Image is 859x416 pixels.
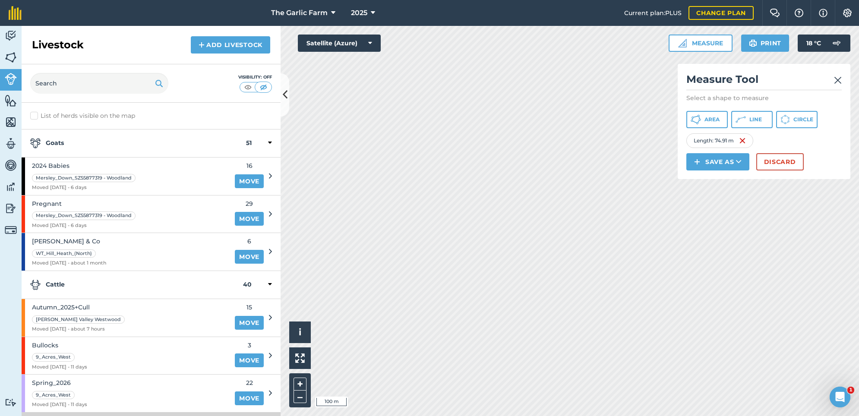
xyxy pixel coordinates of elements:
[828,35,845,52] img: svg+xml;base64,PD94bWwgdmVyc2lvbj0iMS4wIiBlbmNvZGluZz0idXRmLTgiPz4KPCEtLSBHZW5lcmF0b3I6IEFkb2JlIE...
[678,39,687,47] img: Ruler icon
[686,94,842,102] p: Select a shape to measure
[5,29,17,42] img: svg+xml;base64,PD94bWwgdmVyc2lvbj0iMS4wIiBlbmNvZGluZz0idXRmLTgiPz4KPCEtLSBHZW5lcmF0b3I6IEFkb2JlIE...
[32,199,137,208] span: Pregnant
[5,116,17,129] img: svg+xml;base64,PHN2ZyB4bWxucz0iaHR0cDovL3d3dy53My5vcmcvMjAwMC9zdmciIHdpZHRoPSI1NiIgaGVpZ2h0PSI2MC...
[30,280,243,290] strong: Cattle
[155,78,163,88] img: svg+xml;base64,PHN2ZyB4bWxucz0iaHR0cDovL3d3dy53My5vcmcvMjAwMC9zdmciIHdpZHRoPSIxOSIgaGVpZ2h0PSIyNC...
[235,316,264,330] a: Move
[749,38,757,48] img: svg+xml;base64,PHN2ZyB4bWxucz0iaHR0cDovL3d3dy53My5vcmcvMjAwMC9zdmciIHdpZHRoPSIxOSIgaGVpZ2h0PSIyNC...
[22,299,230,337] a: Autumn_2025+Cull[PERSON_NAME] Valley WestwoodMoved [DATE] - about 7 hours
[294,378,306,391] button: +
[351,8,367,18] span: 2025
[30,138,41,148] img: svg+xml;base64,PD94bWwgdmVyc2lvbj0iMS4wIiBlbmNvZGluZz0idXRmLTgiPz4KPCEtLSBHZW5lcmF0b3I6IEFkb2JlIE...
[5,94,17,107] img: svg+xml;base64,PHN2ZyB4bWxucz0iaHR0cDovL3d3dy53My5vcmcvMjAwMC9zdmciIHdpZHRoPSI1NiIgaGVpZ2h0PSI2MC...
[32,236,106,246] span: [PERSON_NAME] & Co
[235,236,264,246] span: 6
[235,212,264,226] a: Move
[741,35,790,52] button: Print
[235,378,264,388] span: 22
[830,387,850,407] iframe: Intercom live chat
[243,83,253,91] img: svg+xml;base64,PHN2ZyB4bWxucz0iaHR0cDovL3d3dy53My5vcmcvMjAwMC9zdmciIHdpZHRoPSI1MCIgaGVpZ2h0PSI0MC...
[32,325,126,333] span: Moved [DATE] - about 7 hours
[32,363,87,371] span: Moved [DATE] - 11 days
[22,337,230,375] a: Bullocks9_Acres_WestMoved [DATE] - 11 days
[5,159,17,172] img: svg+xml;base64,PD94bWwgdmVyc2lvbj0iMS4wIiBlbmNvZGluZz0idXRmLTgiPz4KPCEtLSBHZW5lcmF0b3I6IEFkb2JlIE...
[749,116,762,123] span: Line
[22,233,230,271] a: [PERSON_NAME] & CoWT_Hill_Heath_(North)Moved [DATE] - about 1 month
[686,133,753,148] div: Length : 74.91 m
[294,391,306,403] button: –
[295,353,305,363] img: Four arrows, one pointing top left, one top right, one bottom right and the last bottom left
[5,224,17,236] img: svg+xml;base64,PD94bWwgdmVyc2lvbj0iMS4wIiBlbmNvZGluZz0idXRmLTgiPz4KPCEtLSBHZW5lcmF0b3I6IEFkb2JlIE...
[704,116,720,123] span: Area
[5,137,17,150] img: svg+xml;base64,PD94bWwgdmVyc2lvbj0iMS4wIiBlbmNvZGluZz0idXRmLTgiPz4KPCEtLSBHZW5lcmF0b3I6IEFkb2JlIE...
[669,35,733,52] button: Measure
[32,184,137,192] span: Moved [DATE] - 6 days
[30,73,168,94] input: Search
[289,321,311,343] button: i
[199,40,205,50] img: svg+xml;base64,PHN2ZyB4bWxucz0iaHR0cDovL3d3dy53My5vcmcvMjAwMC9zdmciIHdpZHRoPSIxNCIgaGVpZ2h0PSIyNC...
[842,9,853,17] img: A cog icon
[32,259,106,267] span: Moved [DATE] - about 1 month
[756,153,804,170] button: Discard
[776,111,818,128] button: Circle
[30,138,246,148] strong: Goats
[770,9,780,17] img: Two speech bubbles overlapping with the left bubble in the forefront
[298,35,381,52] button: Satellite (Azure)
[847,387,854,394] span: 1
[694,157,700,167] img: svg+xml;base64,PHN2ZyB4bWxucz0iaHR0cDovL3d3dy53My5vcmcvMjAwMC9zdmciIHdpZHRoPSIxNCIgaGVpZ2h0PSIyNC...
[32,315,125,324] div: [PERSON_NAME] Valley Westwood
[22,158,230,195] a: 2024 BabiesMersley_Down_SZ55877319 - WoodlandMoved [DATE] - 6 days
[32,249,96,258] div: WT_Hill_Heath_(North)
[32,211,136,220] div: Mersley_Down_SZ55877319 - Woodland
[235,174,264,188] a: Move
[22,375,230,412] a: Spring_20269_Acres_WestMoved [DATE] - 11 days
[299,327,301,337] span: i
[235,303,264,312] span: 15
[32,38,84,52] h2: Livestock
[258,83,269,91] img: svg+xml;base64,PHN2ZyB4bWxucz0iaHR0cDovL3d3dy53My5vcmcvMjAwMC9zdmciIHdpZHRoPSI1MCIgaGVpZ2h0PSI0MC...
[235,199,264,208] span: 29
[731,111,773,128] button: Line
[32,174,136,183] div: Mersley_Down_SZ55877319 - Woodland
[235,340,264,350] span: 3
[246,138,252,148] strong: 51
[5,398,17,407] img: svg+xml;base64,PD94bWwgdmVyc2lvbj0iMS4wIiBlbmNvZGluZz0idXRmLTgiPz4KPCEtLSBHZW5lcmF0b3I6IEFkb2JlIE...
[191,36,270,54] a: Add Livestock
[834,75,842,85] img: svg+xml;base64,PHN2ZyB4bWxucz0iaHR0cDovL3d3dy53My5vcmcvMjAwMC9zdmciIHdpZHRoPSIyMiIgaGVpZ2h0PSIzMC...
[271,8,328,18] span: The Garlic Farm
[686,111,728,128] button: Area
[30,280,41,290] img: svg+xml;base64,PD94bWwgdmVyc2lvbj0iMS4wIiBlbmNvZGluZz0idXRmLTgiPz4KPCEtLSBHZW5lcmF0b3I6IEFkb2JlIE...
[235,250,264,264] a: Move
[5,180,17,193] img: svg+xml;base64,PD94bWwgdmVyc2lvbj0iMS4wIiBlbmNvZGluZz0idXRmLTgiPz4KPCEtLSBHZW5lcmF0b3I6IEFkb2JlIE...
[624,8,682,18] span: Current plan : PLUS
[30,111,272,120] label: List of herds visible on the map
[32,161,137,170] span: 2024 Babies
[806,35,821,52] span: 18 ° C
[686,72,842,90] h2: Measure Tool
[32,222,137,230] span: Moved [DATE] - 6 days
[235,391,264,405] a: Move
[32,378,87,388] span: Spring_2026
[238,74,272,81] div: Visibility: Off
[243,280,252,290] strong: 40
[688,6,754,20] a: Change plan
[686,153,749,170] button: Save as
[32,303,126,312] span: Autumn_2025+Cull
[32,353,75,362] div: 9_Acres_West
[5,73,17,85] img: svg+xml;base64,PD94bWwgdmVyc2lvbj0iMS4wIiBlbmNvZGluZz0idXRmLTgiPz4KPCEtLSBHZW5lcmF0b3I6IEFkb2JlIE...
[32,340,87,350] span: Bullocks
[235,353,264,367] a: Move
[5,202,17,215] img: svg+xml;base64,PD94bWwgdmVyc2lvbj0iMS4wIiBlbmNvZGluZz0idXRmLTgiPz4KPCEtLSBHZW5lcmF0b3I6IEFkb2JlIE...
[739,136,746,146] img: svg+xml;base64,PHN2ZyB4bWxucz0iaHR0cDovL3d3dy53My5vcmcvMjAwMC9zdmciIHdpZHRoPSIxNiIgaGVpZ2h0PSIyNC...
[5,51,17,64] img: svg+xml;base64,PHN2ZyB4bWxucz0iaHR0cDovL3d3dy53My5vcmcvMjAwMC9zdmciIHdpZHRoPSI1NiIgaGVpZ2h0PSI2MC...
[22,195,230,233] a: PregnantMersley_Down_SZ55877319 - WoodlandMoved [DATE] - 6 days
[819,8,827,18] img: svg+xml;base64,PHN2ZyB4bWxucz0iaHR0cDovL3d3dy53My5vcmcvMjAwMC9zdmciIHdpZHRoPSIxNyIgaGVpZ2h0PSIxNy...
[793,116,813,123] span: Circle
[32,391,75,400] div: 9_Acres_West
[794,9,804,17] img: A question mark icon
[9,6,22,20] img: fieldmargin Logo
[32,401,87,409] span: Moved [DATE] - 11 days
[235,161,264,170] span: 16
[798,35,850,52] button: 18 °C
